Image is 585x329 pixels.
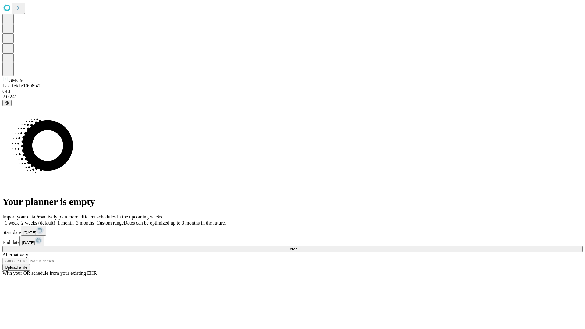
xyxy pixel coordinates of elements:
[2,264,30,271] button: Upload a file
[76,220,94,225] span: 3 months
[2,246,583,252] button: Fetch
[22,240,35,245] span: [DATE]
[2,236,583,246] div: End date
[23,230,36,235] span: [DATE]
[2,196,583,207] h1: Your planner is empty
[2,89,583,94] div: GEI
[5,101,9,105] span: @
[5,220,19,225] span: 1 week
[19,236,44,246] button: [DATE]
[2,83,41,88] span: Last fetch: 10:08:42
[287,247,297,251] span: Fetch
[97,220,124,225] span: Custom range
[21,226,46,236] button: [DATE]
[21,220,55,225] span: 2 weeks (default)
[2,100,12,106] button: @
[35,214,163,219] span: Proactively plan more efficient schedules in the upcoming weeks.
[2,94,583,100] div: 2.0.241
[58,220,74,225] span: 1 month
[2,271,97,276] span: With your OR schedule from your existing EHR
[2,252,28,257] span: Alternatively
[9,78,24,83] span: GMCM
[2,214,35,219] span: Import your data
[124,220,226,225] span: Dates can be optimized up to 3 months in the future.
[2,226,583,236] div: Start date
